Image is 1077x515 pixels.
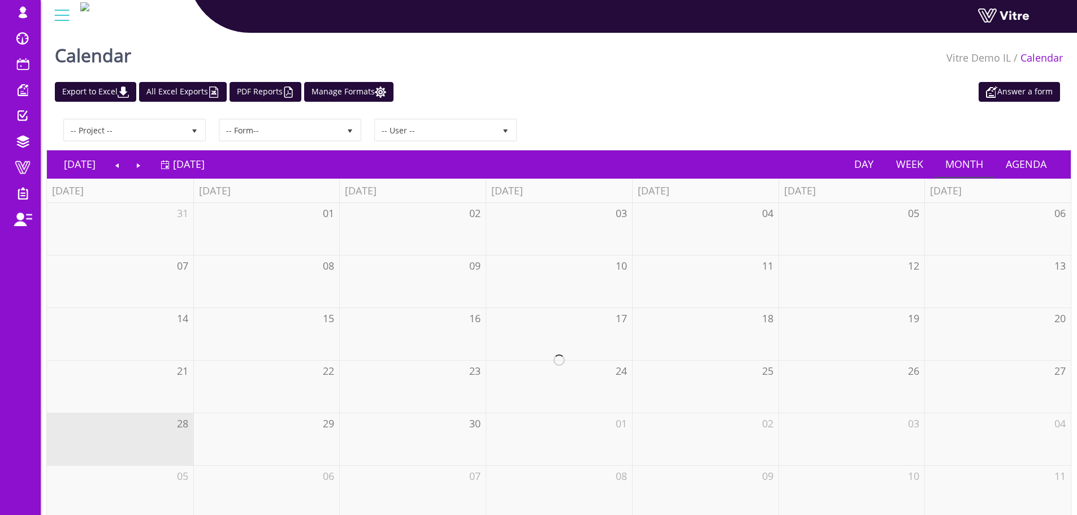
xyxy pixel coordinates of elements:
th: [DATE] [193,179,340,203]
a: Export to Excel [55,82,136,102]
a: PDF Reports [230,82,301,102]
a: All Excel Exports [139,82,227,102]
a: Agenda [994,151,1058,177]
img: cal_pdf.png [283,86,294,98]
a: Day [843,151,885,177]
a: Previous [107,151,128,177]
a: [DATE] [53,151,107,177]
span: select [184,120,205,140]
span: select [340,120,360,140]
span: -- Form-- [220,120,340,140]
img: cal_download.png [118,86,129,98]
span: [DATE] [173,157,205,171]
a: Next [128,151,149,177]
a: Month [935,151,995,177]
span: -- Project -- [64,120,184,140]
th: [DATE] [47,179,193,203]
li: Calendar [1011,51,1063,66]
a: Vitre Demo IL [946,51,1011,64]
span: -- User -- [375,120,495,140]
th: [DATE] [339,179,486,203]
img: Logo-Web.png [80,2,89,11]
span: select [495,120,516,140]
th: [DATE] [924,179,1071,203]
th: [DATE] [778,179,925,203]
a: Answer a form [979,82,1060,102]
h1: Calendar [55,28,131,76]
img: cal_settings.png [375,86,386,98]
th: [DATE] [632,179,778,203]
img: cal_excel.png [208,86,219,98]
th: [DATE] [486,179,632,203]
img: appointment_white2.png [986,86,997,98]
a: Week [885,151,935,177]
a: Manage Formats [304,82,393,102]
a: [DATE] [161,151,205,177]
